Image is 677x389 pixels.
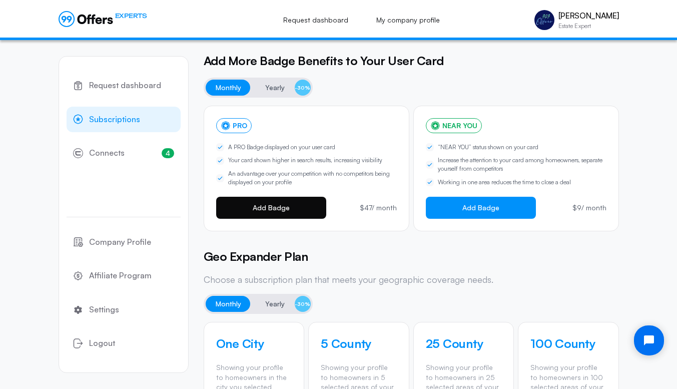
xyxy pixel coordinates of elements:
img: Vincent Talerico [534,10,554,30]
span: Affiliate Program [89,269,152,282]
a: Connects4 [67,140,181,166]
button: Monthly [206,296,251,312]
span: Add Badge [253,204,290,212]
a: Request dashboard [67,73,181,99]
span: A PRO Badge displayed on your user card [228,143,335,152]
p: Choose a subscription plan that meets your geographic coverage needs. [204,273,619,286]
h4: One City [216,334,292,352]
h4: 100 County [530,334,606,352]
button: Logout [67,330,181,356]
a: Subscriptions [67,107,181,133]
button: Yearly-30% [255,296,311,312]
a: Settings [67,297,181,323]
a: My company profile [365,9,451,31]
span: NEAR YOU [442,122,477,129]
span: Logout [89,337,115,350]
p: $9 / month [572,204,606,211]
span: Request dashboard [89,79,161,92]
span: “NEAR YOU” status shown on your card [438,143,538,152]
span: Yearly [265,82,285,94]
h5: Geo Expander Plan [204,247,619,265]
h4: 25 County [426,334,502,352]
span: Company Profile [89,236,151,249]
span: 4 [162,148,174,158]
span: An advantage over your competition with no competitors being displayed on your profile [228,170,397,187]
h4: 5 County [321,334,397,352]
button: Monthly [206,80,251,96]
p: $47 / month [360,204,397,211]
span: Monthly [216,82,241,94]
span: Settings [89,303,119,316]
span: Yearly [265,298,285,310]
iframe: Tidio Chat [625,317,672,364]
span: Your card shown higher in search results, increasing visibility [228,156,382,165]
span: Add Badge [462,204,499,212]
p: [PERSON_NAME] [558,11,619,21]
span: Connects [89,147,125,160]
a: Company Profile [67,229,181,255]
span: -30% [295,296,311,312]
a: Affiliate Program [67,263,181,289]
button: Add Badge [426,197,536,219]
span: EXPERTS [115,11,147,21]
a: Request dashboard [272,9,359,31]
span: Working in one area reduces the time to close a deal [438,178,571,187]
h5: Add More Badge Benefits to Your User Card [204,52,619,70]
a: EXPERTS [59,11,147,27]
button: Yearly-30% [255,80,311,96]
span: Subscriptions [89,113,140,126]
span: Monthly [216,298,241,310]
p: Estate Expert [558,23,619,29]
span: -30% [295,80,311,96]
button: Add Badge [216,197,326,219]
span: Increase the attention to your card among homeowners, separate yourself from competitors [438,156,606,173]
span: PRO [233,122,247,129]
